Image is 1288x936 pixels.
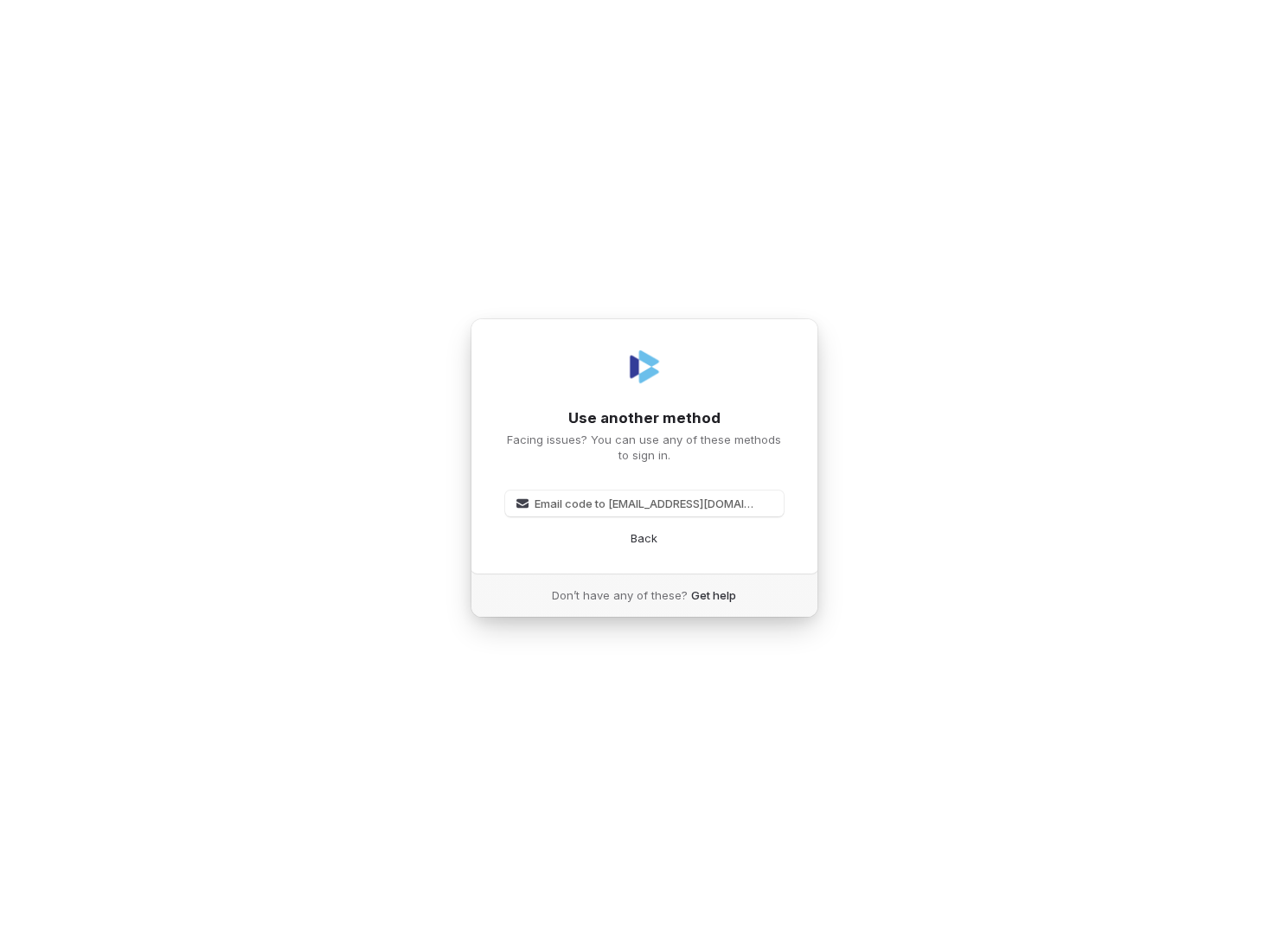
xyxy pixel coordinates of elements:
[552,587,688,603] span: Don’t have any of these?
[505,408,784,429] h1: Use another method
[631,530,657,546] a: Back
[624,346,665,388] img: Coverbase
[535,496,756,511] span: Email code to [EMAIL_ADDRESS][DOMAIN_NAME]
[505,432,784,463] p: Facing issues? You can use any of these methods to sign in.
[505,490,784,516] button: Email code to [EMAIL_ADDRESS][DOMAIN_NAME]
[691,587,736,603] a: Get help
